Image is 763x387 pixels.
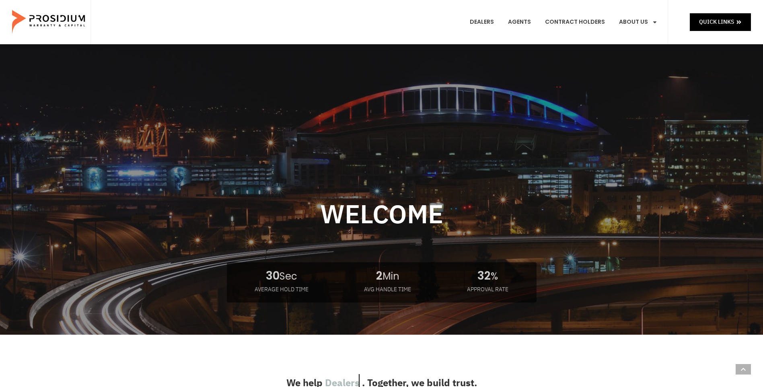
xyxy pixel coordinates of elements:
nav: Menu [464,7,664,37]
a: Contract Holders [539,7,611,37]
a: Quick Links [690,13,751,31]
span: Quick Links [699,17,734,27]
a: About Us [613,7,664,37]
a: Dealers [464,7,500,37]
a: Agents [502,7,537,37]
